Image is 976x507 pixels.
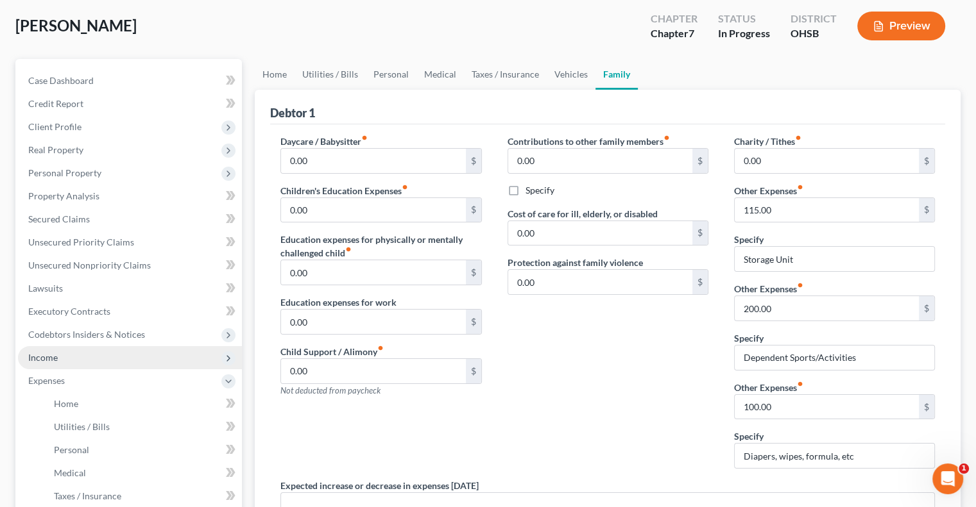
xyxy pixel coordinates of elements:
[932,463,963,494] iframe: Intercom live chat
[508,207,658,220] label: Cost of care for ill, elderly, or disabled
[734,233,764,246] label: Specify
[692,149,708,173] div: $
[18,185,242,208] a: Property Analysis
[54,490,121,501] span: Taxes / Insurance
[377,345,384,351] i: fiber_manual_record
[508,270,692,294] input: --
[466,149,481,173] div: $
[791,12,837,26] div: District
[44,392,242,415] a: Home
[280,345,384,358] label: Child Support / Alimony
[15,16,137,35] span: [PERSON_NAME]
[28,329,145,340] span: Codebtors Insiders & Notices
[797,184,803,190] i: fiber_manual_record
[54,467,86,478] span: Medical
[508,135,670,148] label: Contributions to other family members
[919,296,934,320] div: $
[28,121,81,132] span: Client Profile
[651,12,698,26] div: Chapter
[255,59,295,90] a: Home
[734,331,764,345] label: Specify
[466,310,481,334] div: $
[464,59,547,90] a: Taxes / Insurance
[402,184,408,190] i: fiber_manual_record
[18,92,242,115] a: Credit Report
[735,444,934,468] input: Specify...
[797,282,803,288] i: fiber_manual_record
[795,135,801,141] i: fiber_manual_record
[281,260,465,285] input: --
[526,184,554,197] label: Specify
[919,149,934,173] div: $
[734,282,803,295] label: Other Expenses
[345,246,352,253] i: fiber_manual_record
[651,26,698,41] div: Chapter
[366,59,416,90] a: Personal
[281,198,465,222] input: --
[28,213,90,224] span: Secured Claims
[797,381,803,387] i: fiber_manual_record
[280,385,381,395] span: Not deducted from paycheck
[734,135,801,148] label: Charity / Tithes
[28,352,58,363] span: Income
[734,429,764,443] label: Specify
[735,198,919,222] input: --
[508,149,692,173] input: --
[595,59,638,90] a: Family
[280,295,397,309] label: Education expenses for work
[280,135,368,148] label: Daycare / Babysitter
[547,59,595,90] a: Vehicles
[28,375,65,386] span: Expenses
[28,237,134,247] span: Unsecured Priority Claims
[735,296,919,320] input: --
[735,345,934,370] input: Specify...
[734,184,803,197] label: Other Expenses
[692,221,708,245] div: $
[28,283,63,294] span: Lawsuits
[28,306,110,317] span: Executory Contracts
[44,415,242,438] a: Utilities / Bills
[791,26,837,41] div: OHSB
[508,256,643,269] label: Protection against family violence
[28,190,99,201] span: Property Analysis
[281,310,465,334] input: --
[734,381,803,394] label: Other Expenses
[280,479,479,492] label: Expected increase or decrease in expenses [DATE]
[718,26,770,41] div: In Progress
[28,167,101,178] span: Personal Property
[919,395,934,419] div: $
[28,75,94,86] span: Case Dashboard
[735,247,934,271] input: Specify...
[919,198,934,222] div: $
[44,438,242,461] a: Personal
[18,300,242,323] a: Executory Contracts
[281,359,465,383] input: --
[735,395,919,419] input: --
[959,463,969,474] span: 1
[718,12,770,26] div: Status
[18,208,242,231] a: Secured Claims
[54,398,78,409] span: Home
[416,59,464,90] a: Medical
[857,12,945,40] button: Preview
[508,221,692,245] input: --
[692,270,708,294] div: $
[689,27,694,39] span: 7
[280,184,408,197] label: Children's Education Expenses
[54,444,89,455] span: Personal
[295,59,366,90] a: Utilities / Bills
[466,198,481,222] div: $
[281,149,465,173] input: --
[466,260,481,285] div: $
[466,359,481,383] div: $
[18,69,242,92] a: Case Dashboard
[664,135,670,141] i: fiber_manual_record
[28,260,151,270] span: Unsecured Nonpriority Claims
[280,233,481,260] label: Education expenses for physically or mentally challenged child
[270,105,315,121] div: Debtor 1
[44,461,242,485] a: Medical
[18,254,242,277] a: Unsecured Nonpriority Claims
[28,98,83,109] span: Credit Report
[54,421,110,432] span: Utilities / Bills
[28,144,83,155] span: Real Property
